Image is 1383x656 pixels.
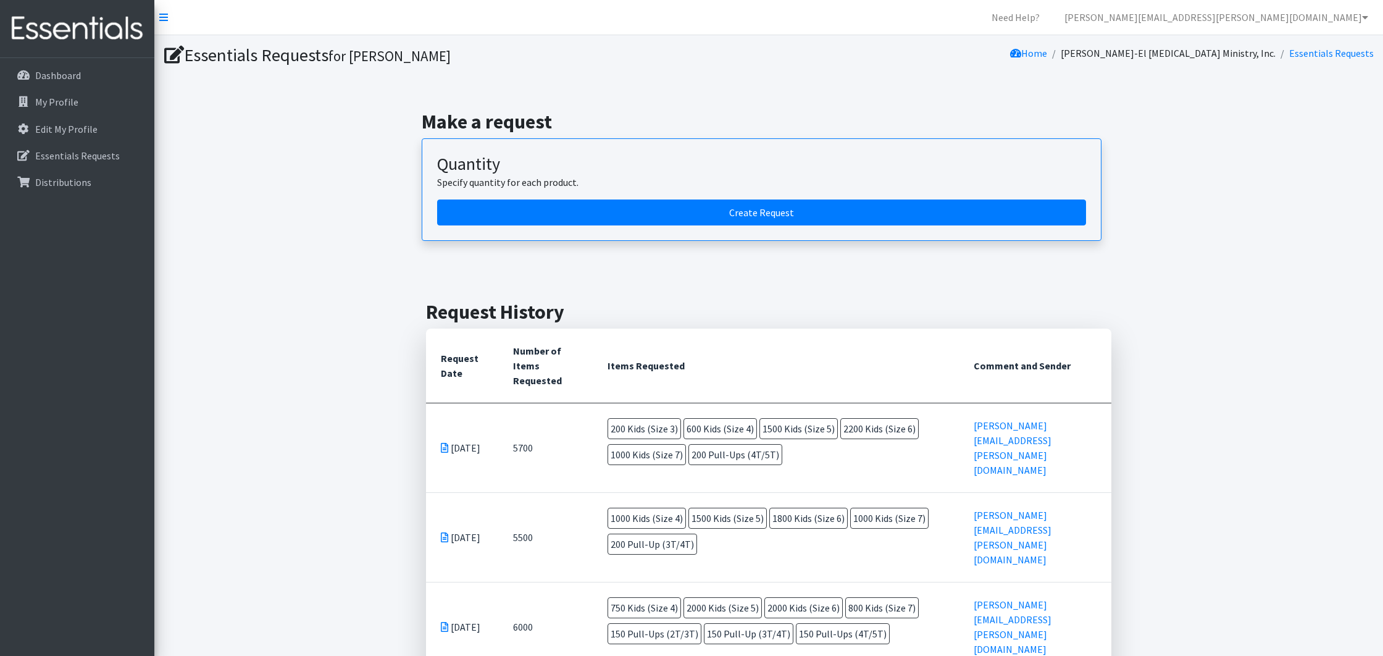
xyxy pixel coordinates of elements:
a: Dashboard [5,63,149,88]
small: for [PERSON_NAME] [328,47,451,65]
span: 1000 Kids (Size 7) [850,508,929,529]
p: Distributions [35,176,91,188]
span: 200 Pull-Up (3T/4T) [608,534,697,555]
a: Essentials Requests [5,143,149,168]
a: Edit My Profile [5,117,149,141]
td: [DATE] [426,492,498,582]
td: 5700 [498,403,593,492]
th: Number of Items Requested [498,329,593,403]
span: 2200 Kids (Size 6) [840,418,919,439]
span: 150 Pull-Ups (2T/3T) [608,623,701,644]
p: My Profile [35,96,78,108]
img: HumanEssentials [5,8,149,49]
p: Dashboard [35,69,81,82]
span: 2000 Kids (Size 5) [683,597,762,618]
h3: Quantity [437,154,1086,175]
a: Need Help? [982,5,1050,30]
th: Request Date [426,329,498,403]
span: 750 Kids (Size 4) [608,597,681,618]
a: Distributions [5,170,149,195]
span: 800 Kids (Size 7) [845,597,919,618]
span: 1500 Kids (Size 5) [688,508,767,529]
a: [PERSON_NAME][EMAIL_ADDRESS][PERSON_NAME][DOMAIN_NAME] [974,599,1051,655]
span: 2000 Kids (Size 6) [764,597,843,618]
a: My Profile [5,90,149,114]
p: Essentials Requests [35,149,120,162]
a: Essentials Requests [1289,47,1374,59]
h2: Request History [426,300,1111,324]
span: 1500 Kids (Size 5) [759,418,838,439]
span: 1800 Kids (Size 6) [769,508,848,529]
p: Specify quantity for each product. [437,175,1086,190]
td: 5500 [498,492,593,582]
p: Edit My Profile [35,123,98,135]
a: [PERSON_NAME][EMAIL_ADDRESS][PERSON_NAME][DOMAIN_NAME] [1055,5,1378,30]
span: 200 Kids (Size 3) [608,418,681,439]
td: [DATE] [426,403,498,492]
a: [PERSON_NAME]-El [MEDICAL_DATA] Ministry, Inc. [1061,47,1276,59]
span: 150 Pull-Ups (4T/5T) [796,623,890,644]
span: 1000 Kids (Size 4) [608,508,686,529]
span: 150 Pull-Up (3T/4T) [704,623,793,644]
span: 200 Pull-Ups (4T/5T) [688,444,782,465]
a: Create a request by quantity [437,200,1086,225]
a: [PERSON_NAME][EMAIL_ADDRESS][PERSON_NAME][DOMAIN_NAME] [974,419,1051,476]
a: [PERSON_NAME][EMAIL_ADDRESS][PERSON_NAME][DOMAIN_NAME] [974,509,1051,566]
span: 1000 Kids (Size 7) [608,444,686,465]
h2: Make a request [422,110,1116,133]
span: 600 Kids (Size 4) [683,418,757,439]
a: Home [1010,47,1047,59]
th: Comment and Sender [959,329,1111,403]
th: Items Requested [593,329,959,403]
h1: Essentials Requests [164,44,764,66]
